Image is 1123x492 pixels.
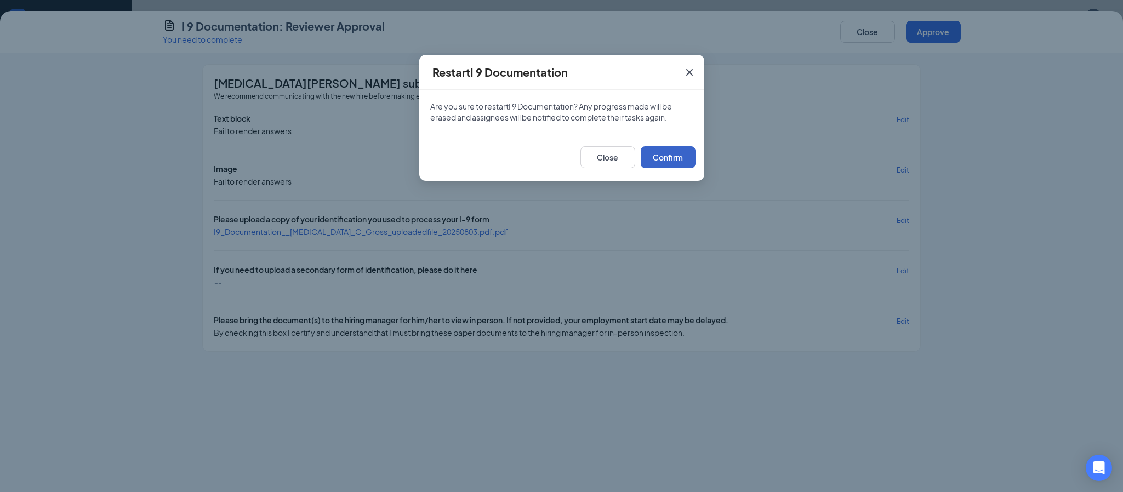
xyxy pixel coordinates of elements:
[1086,455,1112,481] div: Open Intercom Messenger
[432,65,568,80] h4: Restart I 9 Documentation
[430,101,693,123] p: Are you sure to restart I 9 Documentation ? Any progress made will be erased and assignees will b...
[641,146,696,168] button: Confirm
[580,146,635,168] button: Close
[683,66,696,79] svg: Cross
[675,55,704,90] button: Close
